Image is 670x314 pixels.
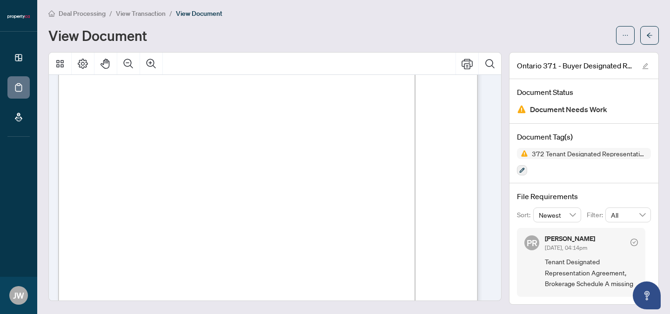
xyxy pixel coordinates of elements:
[517,105,526,114] img: Document Status
[530,103,607,116] span: Document Needs Work
[7,14,30,20] img: logo
[528,150,651,157] span: 372 Tenant Designated Representation Agreement with Company Schedule A
[545,244,587,251] span: [DATE], 04:14pm
[13,289,24,302] span: JW
[611,208,645,222] span: All
[169,8,172,19] li: /
[176,9,222,18] span: View Document
[622,32,629,39] span: ellipsis
[587,210,605,220] p: Filter:
[517,210,533,220] p: Sort:
[545,256,638,289] span: Tenant Designated Representation Agreement, Brokerage Schedule A missing
[109,8,112,19] li: /
[517,131,651,142] h4: Document Tag(s)
[116,9,166,18] span: View Transaction
[517,87,651,98] h4: Document Status
[633,281,661,309] button: Open asap
[517,191,651,202] h4: File Requirements
[642,63,649,69] span: edit
[630,239,638,246] span: check-circle
[646,32,653,39] span: arrow-left
[59,9,106,18] span: Deal Processing
[517,148,528,159] img: Status Icon
[517,60,633,71] span: Ontario 371 - Buyer Designated Representation Agreement - Authority for Purchase or Lease 6 2 1.pdf
[545,235,595,242] h5: [PERSON_NAME]
[527,236,537,249] span: PR
[48,10,55,17] span: home
[48,28,147,43] h1: View Document
[539,208,576,222] span: Newest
